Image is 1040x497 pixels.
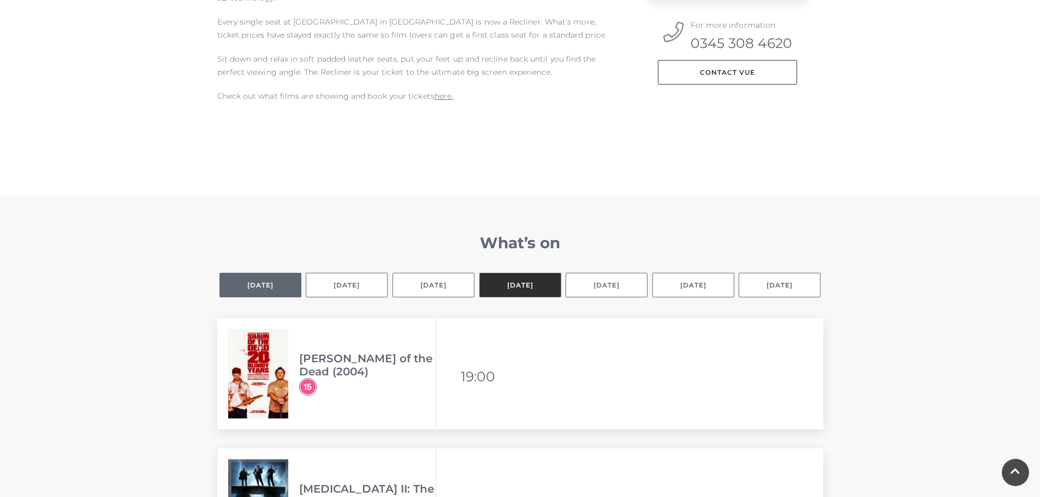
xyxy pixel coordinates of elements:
a: Contact Vue [658,60,797,85]
a: 0345 308 4620 [691,36,792,50]
button: [DATE] [219,273,301,297]
p: Every single seat at [GEOGRAPHIC_DATA] in [GEOGRAPHIC_DATA] is now a Recliner. What’s more, ticke... [217,15,616,41]
button: [DATE] [306,273,388,297]
p: Sit down and relax in soft padded leather seats, put your feet up and recline back until you find... [217,52,616,79]
h2: What’s on [217,233,823,252]
button: [DATE] [739,273,821,297]
p: Check out what films are showing and book your tickets [217,89,616,103]
button: [DATE] [652,273,734,297]
p: For more information [691,19,792,32]
button: [DATE] [393,273,474,297]
li: 19:00 [461,363,499,390]
button: [DATE] [479,273,561,297]
h3: [PERSON_NAME] of the Dead (2004) [299,352,436,378]
button: [DATE] [566,273,647,297]
a: here. [435,91,453,101]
